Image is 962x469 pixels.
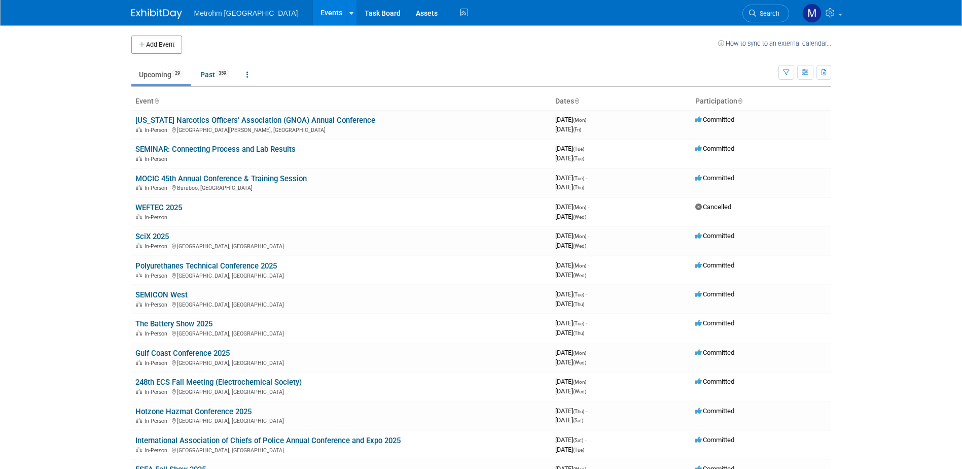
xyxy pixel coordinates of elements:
span: - [586,319,587,327]
span: (Mon) [573,379,586,385]
span: [DATE] [555,358,586,366]
a: Sort by Participation Type [737,97,742,105]
span: [DATE] [555,116,589,123]
img: In-Person Event [136,330,142,336]
span: [DATE] [555,329,584,337]
th: Participation [691,93,831,110]
img: In-Person Event [136,156,142,161]
span: Cancelled [695,203,731,211]
span: - [586,407,587,415]
span: - [588,232,589,240]
span: In-Person [145,185,170,191]
span: - [586,145,587,152]
span: (Wed) [573,389,586,394]
span: (Wed) [573,214,586,220]
span: Committed [695,232,734,240]
img: In-Person Event [136,273,142,278]
span: (Tue) [573,156,584,161]
span: (Tue) [573,176,584,181]
span: - [588,116,589,123]
a: SEMICON West [135,290,188,299]
a: SEMINAR: Connecting Process and Lab Results [135,145,296,154]
div: [GEOGRAPHIC_DATA][PERSON_NAME], [GEOGRAPHIC_DATA] [135,125,547,133]
span: (Wed) [573,360,586,365]
a: MOCIC 45th Annual Conference & Training Session [135,174,307,183]
span: (Tue) [573,321,584,326]
img: ExhibitDay [131,9,182,19]
span: [DATE] [555,261,589,269]
div: [GEOGRAPHIC_DATA], [GEOGRAPHIC_DATA] [135,446,547,454]
span: (Fri) [573,127,581,132]
span: (Thu) [573,330,584,336]
span: [DATE] [555,387,586,395]
span: In-Person [145,301,170,308]
img: In-Person Event [136,418,142,423]
span: (Thu) [573,409,584,414]
a: Sort by Start Date [574,97,579,105]
span: Committed [695,378,734,385]
span: [DATE] [555,446,584,453]
span: Committed [695,436,734,444]
div: [GEOGRAPHIC_DATA], [GEOGRAPHIC_DATA] [135,242,547,250]
span: Metrohm [GEOGRAPHIC_DATA] [194,9,298,17]
span: In-Person [145,330,170,337]
span: Committed [695,290,734,298]
a: [US_STATE] Narcotics Officers’ Association (GNOA) Annual Conference [135,116,375,125]
button: Add Event [131,36,182,54]
span: (Mon) [573,263,586,269]
a: Past359 [193,65,237,84]
span: [DATE] [555,436,586,444]
span: - [586,174,587,182]
span: [DATE] [555,407,587,415]
img: In-Person Event [136,360,142,365]
span: Committed [695,116,734,123]
span: (Mon) [573,117,586,123]
a: Upcoming29 [131,65,191,84]
span: [DATE] [555,300,584,308]
span: [DATE] [555,213,586,220]
img: In-Person Event [136,447,142,452]
span: In-Person [145,156,170,162]
a: Polyurethanes Technical Conference 2025 [135,261,277,271]
span: (Mon) [573,205,586,210]
span: - [585,436,586,444]
th: Event [131,93,551,110]
span: [DATE] [555,183,584,191]
a: Search [742,5,789,22]
span: (Wed) [573,273,586,278]
span: (Wed) [573,243,586,249]
div: [GEOGRAPHIC_DATA], [GEOGRAPHIC_DATA] [135,329,547,337]
span: Committed [695,261,734,269]
a: 248th ECS Fall Meeting (Electrochemical Society) [135,378,302,387]
span: Committed [695,407,734,415]
span: [DATE] [555,125,581,133]
span: [DATE] [555,319,587,327]
a: WEFTEC 2025 [135,203,182,212]
span: 29 [172,70,183,77]
span: [DATE] [555,242,586,249]
span: (Tue) [573,292,584,297]
span: In-Person [145,360,170,366]
span: In-Person [145,447,170,454]
span: (Thu) [573,301,584,307]
img: In-Person Event [136,243,142,248]
span: [DATE] [555,378,589,385]
div: [GEOGRAPHIC_DATA], [GEOGRAPHIC_DATA] [135,271,547,279]
span: In-Person [145,243,170,250]
span: [DATE] [555,349,589,356]
span: [DATE] [555,271,586,279]
a: How to sync to an external calendar... [718,40,831,47]
span: In-Person [145,127,170,133]
span: In-Person [145,389,170,395]
span: (Mon) [573,350,586,356]
span: [DATE] [555,203,589,211]
span: Search [756,10,779,17]
span: In-Person [145,273,170,279]
img: In-Person Event [136,389,142,394]
span: (Mon) [573,233,586,239]
span: - [588,378,589,385]
a: Gulf Coast Conference 2025 [135,349,230,358]
span: (Sat) [573,418,583,423]
img: In-Person Event [136,301,142,307]
div: [GEOGRAPHIC_DATA], [GEOGRAPHIC_DATA] [135,416,547,424]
